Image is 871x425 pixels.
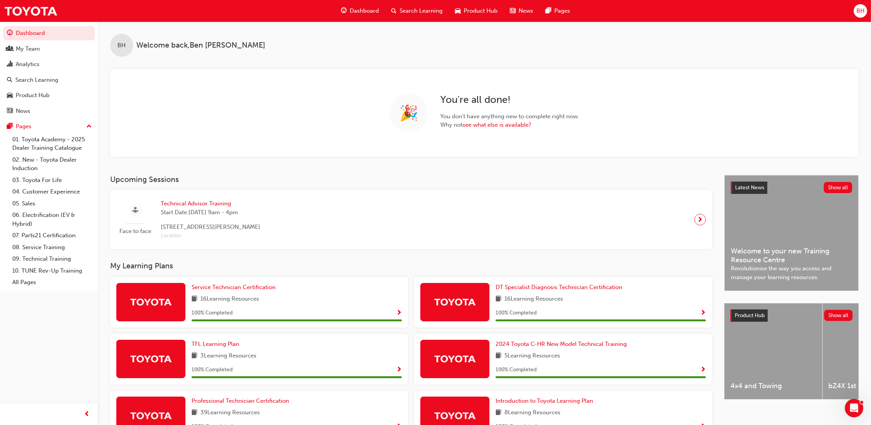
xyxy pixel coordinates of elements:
[496,397,596,405] a: Introduction to Toyota Learning Plan
[464,7,497,15] span: Product Hub
[200,408,260,418] span: 39 Learning Resources
[7,123,13,130] span: pages-icon
[504,294,563,304] span: 16 Learning Resources
[16,60,40,69] div: Analytics
[133,206,139,215] span: sessionType_FACE_TO_FACE-icon
[496,397,593,404] span: Introduction to Toyota Learning Plan
[724,303,822,399] a: 4x4 and Towing
[396,310,402,317] span: Show Progress
[7,30,13,37] span: guage-icon
[15,76,58,84] div: Search Learning
[539,3,576,19] a: pages-iconPages
[84,410,90,419] span: prev-icon
[824,310,853,321] button: Show all
[496,309,537,318] span: 100 % Completed
[9,134,95,154] a: 01. Toyota Academy - 2025 Dealer Training Catalogue
[130,295,172,309] img: Trak
[510,6,516,16] span: news-icon
[200,294,259,304] span: 16 Learning Resources
[16,107,30,116] div: News
[496,341,627,347] span: 2024 Toyota C-HR New Model Technical Training
[110,261,712,270] h3: My Learning Plans
[9,198,95,210] a: 05. Sales
[9,209,95,230] a: 06. Electrification (EV & Hybrid)
[161,223,260,232] span: [STREET_ADDRESS][PERSON_NAME]
[496,283,625,292] a: DT Specialist Diagnosis Technician Certification
[496,365,537,374] span: 100 % Completed
[192,397,292,405] a: Professional Technician Certification
[496,294,501,304] span: book-icon
[700,365,706,375] button: Show Progress
[192,408,197,418] span: book-icon
[7,108,13,115] span: news-icon
[192,283,279,292] a: Service Technician Certification
[700,308,706,318] button: Show Progress
[161,199,260,208] span: Technical Advisor Training
[9,276,95,288] a: All Pages
[350,7,379,15] span: Dashboard
[504,3,539,19] a: news-iconNews
[496,340,630,349] a: 2024 Toyota C-HR New Model Technical Training
[116,196,706,243] a: Face to faceTechnical Advisor TrainingStart Date:[DATE] 9am - 4pm[STREET_ADDRESS][PERSON_NAME]Loc...
[391,6,397,16] span: search-icon
[341,6,347,16] span: guage-icon
[731,309,853,322] a: Product HubShow all
[192,309,233,318] span: 100 % Completed
[449,3,504,19] a: car-iconProduct Hub
[116,227,155,236] span: Face to face
[130,352,172,365] img: Trak
[192,397,289,404] span: Professional Technician Certification
[9,230,95,241] a: 07. Parts21 Certification
[440,121,579,129] span: Why not
[731,264,852,281] span: Revolutionise the way you access and manage your learning resources.
[496,351,501,361] span: book-icon
[554,7,570,15] span: Pages
[856,7,864,15] span: BH
[130,409,172,422] img: Trak
[9,265,95,277] a: 10. TUNE Rev-Up Training
[192,284,276,291] span: Service Technician Certification
[7,77,12,84] span: search-icon
[4,2,58,20] img: Trak
[192,351,197,361] span: book-icon
[504,351,560,361] span: 5 Learning Resources
[700,310,706,317] span: Show Progress
[200,351,256,361] span: 3 Learning Resources
[731,247,852,264] span: Welcome to your new Training Resource Centre
[496,408,501,418] span: book-icon
[16,91,50,100] div: Product Hub
[335,3,385,19] a: guage-iconDashboard
[192,341,239,347] span: TFL Learning Plan
[440,112,579,121] span: You don ' t have anything new to complete right now.
[697,214,703,225] span: next-icon
[854,4,867,18] button: BH
[396,365,402,375] button: Show Progress
[16,122,31,131] div: Pages
[735,312,765,319] span: Product Hub
[463,121,531,128] a: see what else is available?
[3,57,95,71] a: Analytics
[519,7,533,15] span: News
[7,46,13,53] span: people-icon
[724,175,859,291] a: Latest NewsShow allWelcome to your new Training Resource CentreRevolutionise the way you access a...
[9,186,95,198] a: 04. Customer Experience
[504,408,560,418] span: 8 Learning Resources
[161,232,260,240] span: Location
[3,104,95,118] a: News
[9,253,95,265] a: 09. Technical Training
[434,409,476,422] img: Trak
[731,182,852,194] a: Latest NewsShow all
[735,184,764,191] span: Latest News
[136,41,265,50] span: Welcome back , Ben [PERSON_NAME]
[110,175,712,184] h3: Upcoming Sessions
[731,382,816,390] span: 4x4 and Towing
[700,367,706,374] span: Show Progress
[434,352,476,365] img: Trak
[7,61,13,68] span: chart-icon
[496,284,622,291] span: DT Specialist Diagnosis Technician Certification
[9,241,95,253] a: 08. Service Training
[400,7,443,15] span: Search Learning
[3,25,95,119] button: DashboardMy TeamAnalyticsSearch LearningProduct HubNews
[3,42,95,56] a: My Team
